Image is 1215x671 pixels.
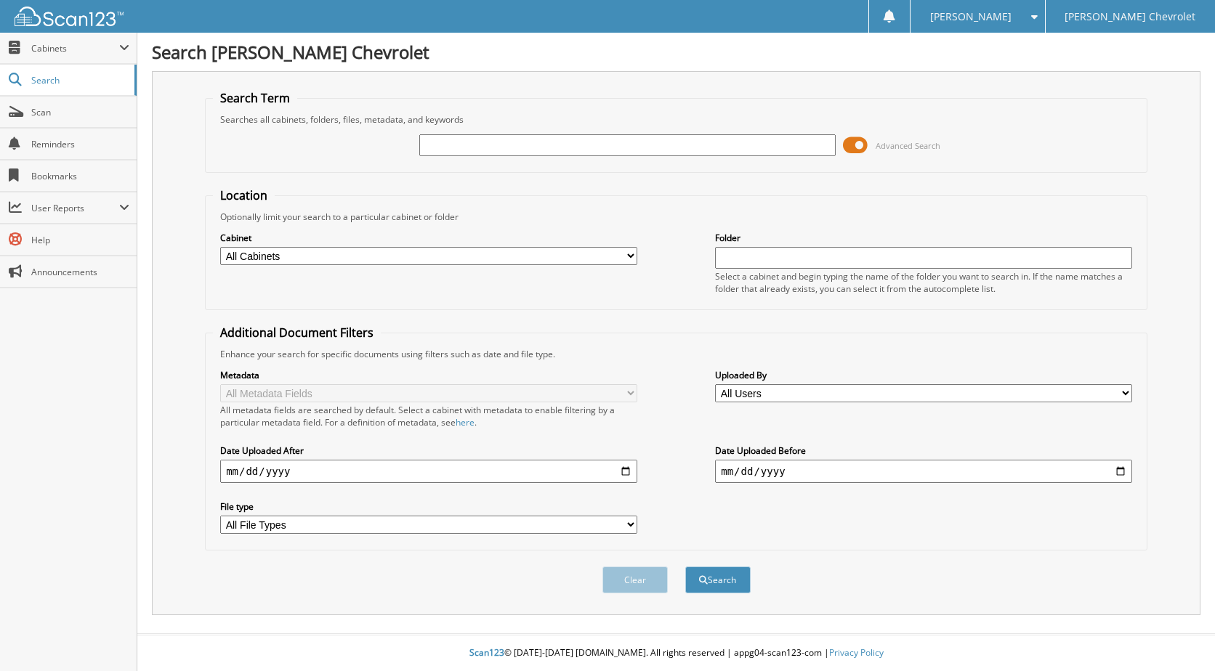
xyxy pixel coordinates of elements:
[137,635,1215,671] div: © [DATE]-[DATE] [DOMAIN_NAME]. All rights reserved | appg04-scan123-com |
[213,113,1139,126] div: Searches all cabinets, folders, files, metadata, and keywords
[220,500,637,513] label: File type
[469,646,504,659] span: Scan123
[220,369,637,381] label: Metadata
[220,444,637,457] label: Date Uploaded After
[930,12,1012,21] span: [PERSON_NAME]
[829,646,884,659] a: Privacy Policy
[456,416,475,428] a: here
[31,74,127,86] span: Search
[715,444,1132,457] label: Date Uploaded Before
[220,404,637,428] div: All metadata fields are searched by default. Select a cabinet with metadata to enable filtering b...
[31,138,129,150] span: Reminders
[715,460,1132,483] input: end
[213,187,275,203] legend: Location
[1065,12,1195,21] span: [PERSON_NAME] Chevrolet
[715,270,1132,295] div: Select a cabinet and begin typing the name of the folder you want to search in. If the name match...
[152,40,1200,64] h1: Search [PERSON_NAME] Chevrolet
[213,325,381,341] legend: Additional Document Filters
[31,266,129,278] span: Announcements
[685,566,751,593] button: Search
[602,566,668,593] button: Clear
[715,232,1132,244] label: Folder
[213,211,1139,223] div: Optionally limit your search to a particular cabinet or folder
[31,170,129,182] span: Bookmarks
[31,202,119,214] span: User Reports
[31,42,119,54] span: Cabinets
[15,7,124,26] img: scan123-logo-white.svg
[220,460,637,483] input: start
[715,369,1132,381] label: Uploaded By
[220,232,637,244] label: Cabinet
[213,348,1139,360] div: Enhance your search for specific documents using filters such as date and file type.
[213,90,297,106] legend: Search Term
[31,234,129,246] span: Help
[31,106,129,118] span: Scan
[876,140,940,151] span: Advanced Search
